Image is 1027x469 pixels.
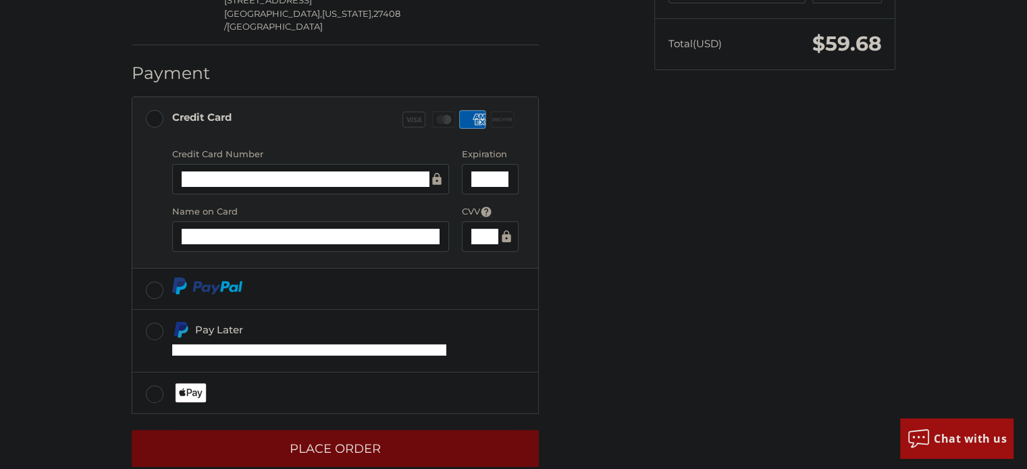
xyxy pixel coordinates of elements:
iframe: Secure Credit Card Frame - Cardholder Name [182,229,440,244]
img: PayPal icon [172,277,243,294]
iframe: Secure Credit Card Frame - Expiration Date [471,171,508,187]
span: Chat with us [934,431,1007,446]
label: Credit Card Number [172,148,449,161]
iframe: PayPal Message 1 [172,344,446,356]
div: Pay Later [195,319,446,341]
span: $59.68 [812,31,882,56]
label: Expiration [462,148,518,161]
span: [US_STATE], [322,8,373,19]
img: Applepay icon [175,383,207,403]
span: [GEOGRAPHIC_DATA], [224,8,322,19]
iframe: Secure Credit Card Frame - Credit Card Number [182,171,429,187]
label: CVV [462,205,518,219]
img: Pay Later icon [172,321,189,338]
label: Name on Card [172,205,449,219]
div: Credit Card [172,106,232,128]
span: [GEOGRAPHIC_DATA] [227,21,323,32]
button: Chat with us [900,418,1013,459]
button: Place Order [132,430,539,467]
h2: Payment [132,63,211,84]
iframe: Secure Credit Card Frame - CVV [471,229,498,244]
span: Total (USD) [668,37,722,50]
